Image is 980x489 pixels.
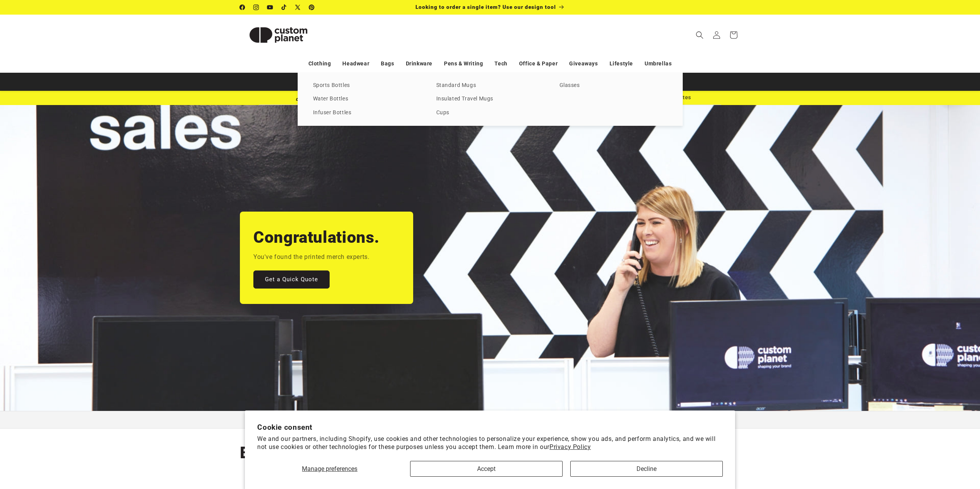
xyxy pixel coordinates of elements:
p: You've found the printed merch experts. [253,252,369,263]
span: Manage preferences [302,465,357,472]
span: Looking to order a single item? Use our design tool [415,4,556,10]
h2: Congratulations. [253,227,380,248]
summary: Search [691,27,708,43]
a: Glasses [560,80,667,91]
a: Clothing [308,57,331,70]
a: Bags [381,57,394,70]
a: Drinkware [406,57,432,70]
h2: Cookie consent [257,423,723,432]
a: Sports Bottles [313,80,421,91]
a: Get a Quick Quote [253,270,330,289]
a: Headwear [342,57,369,70]
a: Insulated Travel Mugs [436,94,544,104]
a: Lifestyle [610,57,633,70]
a: Infuser Bottles [313,108,421,118]
a: Umbrellas [645,57,672,70]
img: Custom Planet [240,18,317,52]
a: Office & Paper [519,57,558,70]
a: Tech [494,57,507,70]
a: Giveaways [569,57,598,70]
button: Manage preferences [257,461,402,477]
a: Privacy Policy [549,443,591,451]
h2: Bestselling Printed Merch. [240,442,442,463]
button: Decline [570,461,723,477]
a: Standard Mugs [436,80,544,91]
a: Pens & Writing [444,57,483,70]
a: Water Bottles [313,94,421,104]
button: Accept [410,461,563,477]
a: Custom Planet [237,15,320,55]
p: We and our partners, including Shopify, use cookies and other technologies to personalize your ex... [257,435,723,451]
a: Cups [436,108,544,118]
